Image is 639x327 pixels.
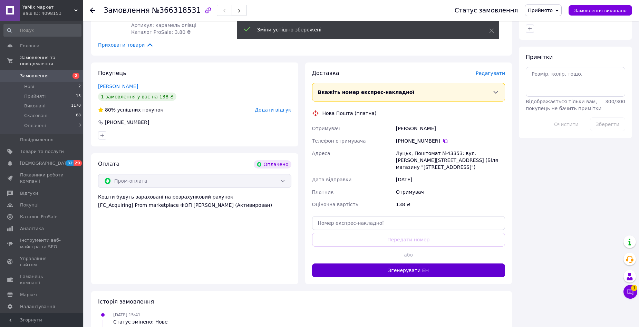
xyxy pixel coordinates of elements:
[98,106,163,113] div: успішних покупок
[395,122,506,135] div: [PERSON_NAME]
[476,70,505,76] span: Редагувати
[528,8,553,13] span: Прийнято
[90,7,95,14] div: Повернутися назад
[24,93,46,99] span: Прийняті
[605,99,625,104] span: 300 / 300
[24,123,46,129] span: Оплачені
[574,8,627,13] span: Замовлення виконано
[98,202,291,209] div: [FC_Acquiring] Prom marketplace ФОП [PERSON_NAME] (Активирован)
[66,160,74,166] span: 32
[20,237,64,250] span: Інструменти веб-майстра та SEO
[24,84,34,90] span: Нові
[20,304,55,310] span: Налаштування
[20,292,38,298] span: Маркет
[395,198,506,211] div: 138 ₴
[20,55,83,67] span: Замовлення та повідомлення
[395,186,506,198] div: Отримувач
[312,151,330,156] span: Адреса
[312,263,505,277] button: Згенерувати ЕН
[98,70,126,76] span: Покупець
[20,256,64,268] span: Управління сайтом
[78,84,81,90] span: 2
[22,10,83,17] div: Ваш ID: 4098153
[78,123,81,129] span: 3
[526,99,601,111] span: Відображається тільки вам, покупець не бачить примітки
[113,318,168,325] div: Статус змінено: Нове
[455,7,518,14] div: Статус замовлення
[255,107,291,113] span: Додати відгук
[526,54,553,60] span: Примітки
[98,161,119,167] span: Оплата
[395,147,506,173] div: Луцьк, Поштомат №43353: вул. [PERSON_NAME][STREET_ADDRESS] (Біля магазину "[STREET_ADDRESS]")
[312,126,340,131] span: Отримувач
[312,70,339,76] span: Доставка
[72,73,79,79] span: 2
[569,5,632,16] button: Замовлення виконано
[20,190,38,196] span: Відгуки
[321,110,378,117] div: Нова Пошта (платна)
[396,137,505,144] div: [PHONE_NUMBER]
[98,193,291,209] div: Кошти будуть зараховані на розрахунковий рахунок
[74,160,81,166] span: 29
[20,202,39,208] span: Покупці
[104,6,150,15] span: Замовлення
[20,160,71,166] span: [DEMOGRAPHIC_DATA]
[623,285,637,299] button: Чат з покупцем1
[254,160,291,169] div: Оплачено
[24,103,46,109] span: Виконані
[20,172,64,184] span: Показники роботи компанії
[20,148,64,155] span: Товари та послуги
[104,119,150,126] div: [PHONE_NUMBER]
[22,4,74,10] span: YaMix маркет
[20,273,64,286] span: Гаманець компанії
[20,137,54,143] span: Повідомлення
[312,202,358,207] span: Оціночна вартість
[312,216,505,230] input: Номер експрес-накладної
[20,225,44,232] span: Аналітика
[98,41,154,49] span: Приховати товари
[98,298,154,305] span: Історія замовлення
[76,113,81,119] span: 88
[98,84,138,89] a: [PERSON_NAME]
[20,73,49,79] span: Замовлення
[312,177,352,182] span: Дата відправки
[152,6,201,15] span: №366318531
[312,189,334,195] span: Платник
[318,89,415,95] span: Вкажіть номер експрес-накладної
[631,283,637,290] span: 1
[131,29,191,35] span: Каталог ProSale: 3.80 ₴
[395,173,506,186] div: [DATE]
[20,43,39,49] span: Головна
[113,312,141,317] span: [DATE] 15:41
[98,93,176,101] div: 1 замовлення у вас на 138 ₴
[24,113,48,119] span: Скасовані
[76,93,81,99] span: 13
[257,26,472,33] div: Зміни успішно збережені
[105,107,116,113] span: 80%
[20,214,57,220] span: Каталог ProSale
[312,138,366,144] span: Телефон отримувача
[399,251,418,258] span: або
[71,103,81,109] span: 1170
[131,22,196,28] span: Артикул: карамель олівці
[3,24,81,37] input: Пошук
